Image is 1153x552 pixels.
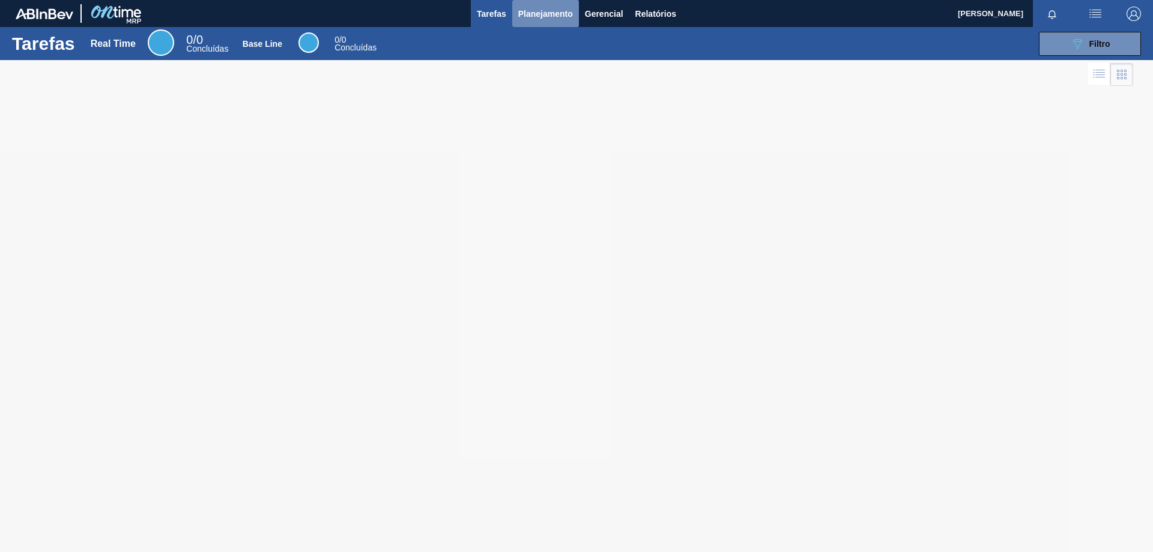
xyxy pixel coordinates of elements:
button: Notificações [1033,5,1071,22]
span: Filtro [1089,39,1110,49]
span: 0 [334,35,339,44]
span: Gerencial [585,7,623,21]
div: Base Line [243,39,282,49]
img: Logout [1127,7,1141,21]
span: Concluídas [334,43,377,52]
div: Real Time [186,35,228,53]
span: Tarefas [477,7,506,21]
span: / 0 [334,35,346,44]
img: userActions [1088,7,1103,21]
span: 0 [186,33,193,46]
button: Filtro [1039,32,1141,56]
span: Relatórios [635,7,676,21]
div: Real Time [91,38,136,49]
h1: Tarefas [12,37,75,50]
span: / 0 [186,33,203,46]
div: Real Time [148,29,174,56]
img: TNhmsLtSVTkK8tSr43FrP2fwEKptu5GPRR3wAAAABJRU5ErkJggg== [16,8,73,19]
div: Base Line [298,32,319,53]
span: Concluídas [186,44,228,53]
div: Base Line [334,36,377,52]
span: Planejamento [518,7,573,21]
